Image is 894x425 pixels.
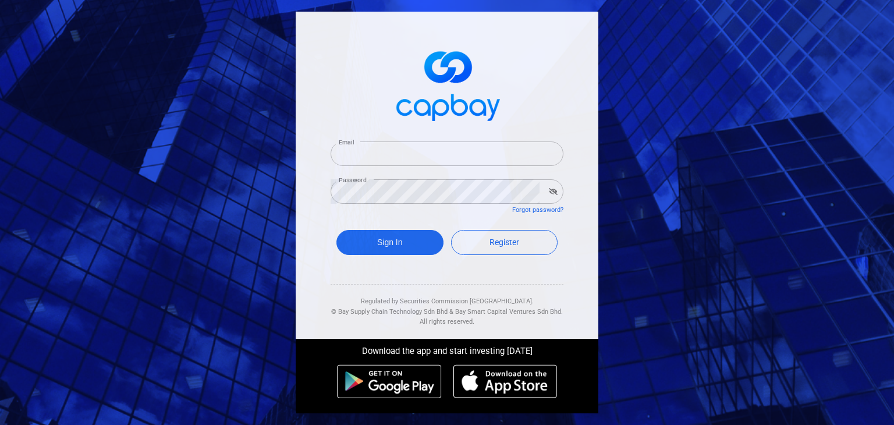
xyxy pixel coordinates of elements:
span: Bay Smart Capital Ventures Sdn Bhd. [455,308,563,316]
label: Password [339,176,367,185]
div: Download the app and start investing [DATE] [287,339,607,359]
label: Email [339,138,354,147]
span: © Bay Supply Chain Technology Sdn Bhd [331,308,448,316]
a: Forgot password? [512,206,563,214]
a: Register [451,230,558,255]
img: android [337,364,442,398]
button: Sign In [336,230,444,255]
img: logo [389,41,505,127]
div: Regulated by Securities Commission [GEOGRAPHIC_DATA]. & All rights reserved. [331,285,563,327]
span: Register [489,238,519,247]
img: ios [453,364,557,398]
